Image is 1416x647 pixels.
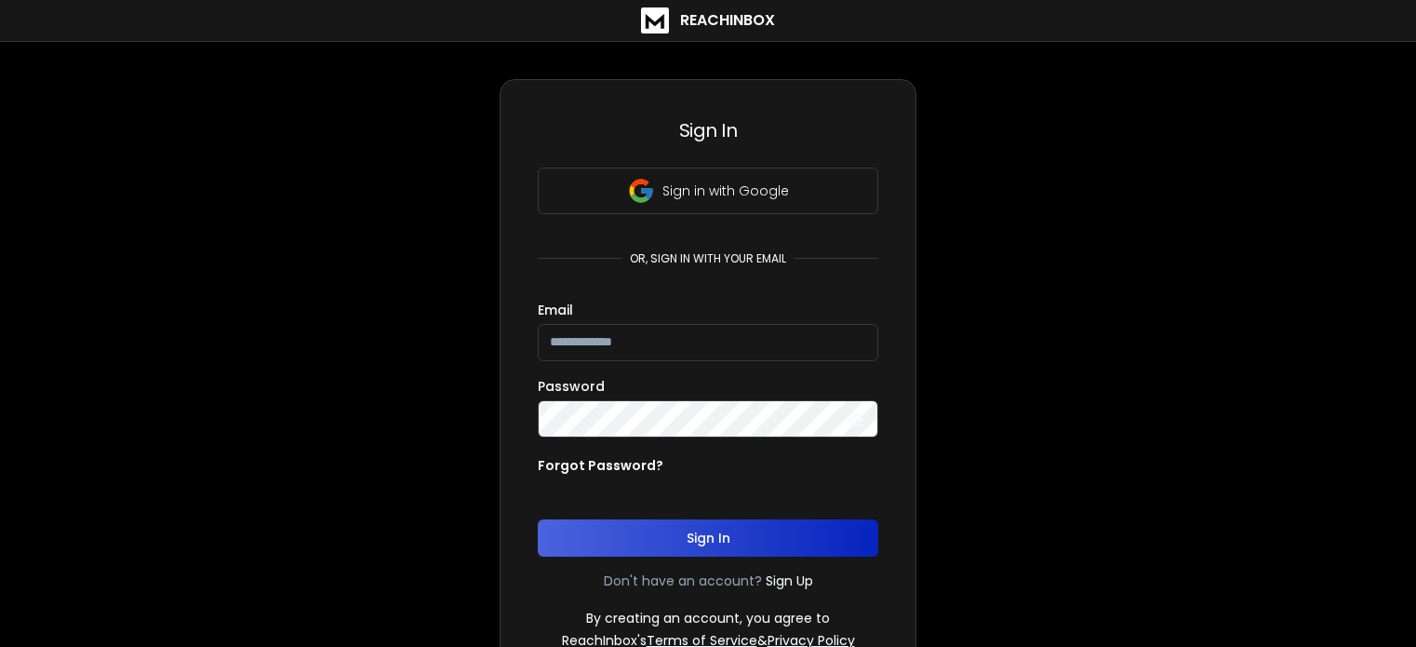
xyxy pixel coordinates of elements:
p: Sign in with Google [662,182,789,200]
h3: Sign In [538,117,878,143]
a: Sign Up [766,572,813,590]
img: logo [641,7,669,34]
p: Don't have an account? [604,572,762,590]
a: ReachInbox [641,7,775,34]
label: Email [538,303,573,317]
h1: ReachInbox [680,9,775,32]
button: Sign In [538,519,878,557]
p: By creating an account, you agree to [586,609,830,627]
button: Sign in with Google [538,168,878,214]
p: or, sign in with your email [622,251,794,266]
p: Forgot Password? [538,456,663,475]
label: Password [538,380,605,393]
